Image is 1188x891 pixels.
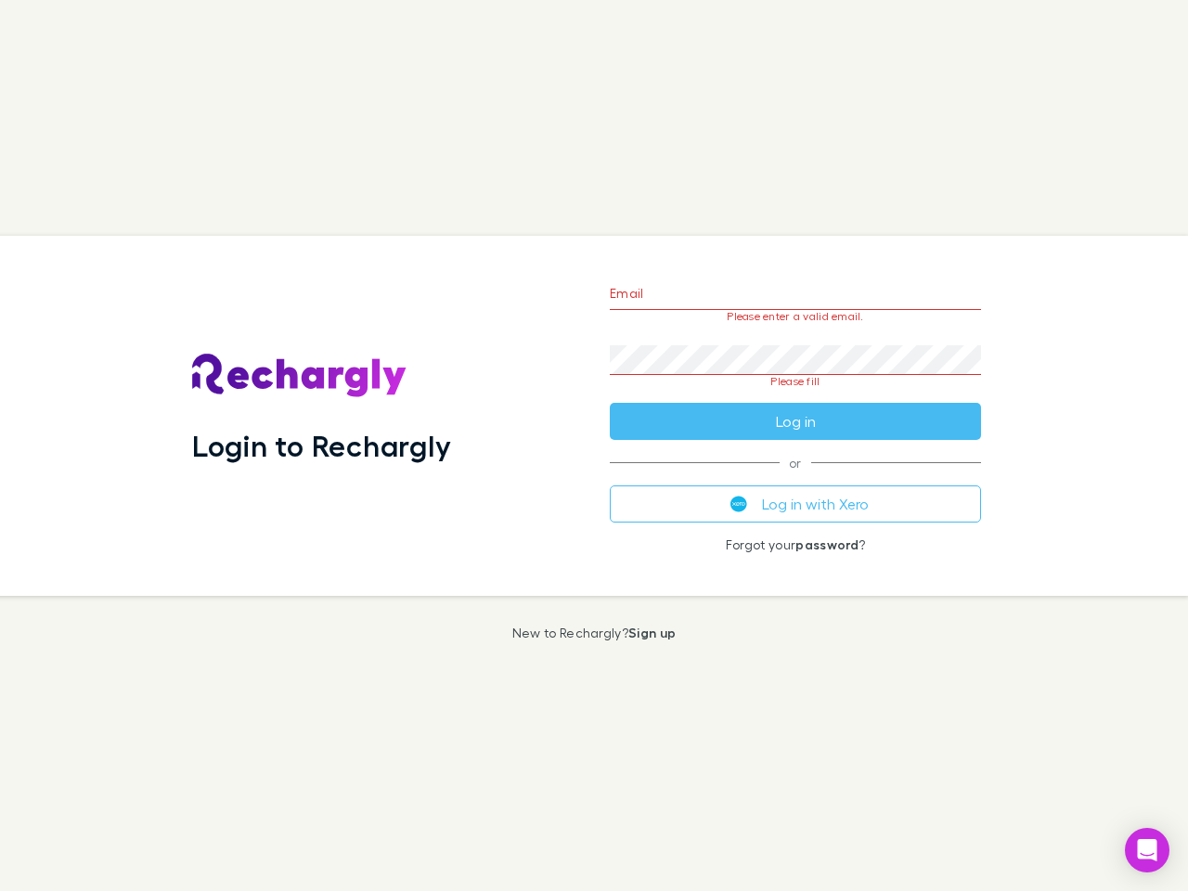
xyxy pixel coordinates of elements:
p: New to Rechargly? [512,626,677,640]
h1: Login to Rechargly [192,428,451,463]
a: Sign up [628,625,676,640]
p: Please enter a valid email. [610,310,981,323]
img: Rechargly's Logo [192,354,407,398]
button: Log in with Xero [610,485,981,523]
button: Log in [610,403,981,440]
p: Please fill [610,375,981,388]
a: password [795,536,859,552]
img: Xero's logo [730,496,747,512]
div: Open Intercom Messenger [1125,828,1169,872]
span: or [610,462,981,463]
p: Forgot your ? [610,537,981,552]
